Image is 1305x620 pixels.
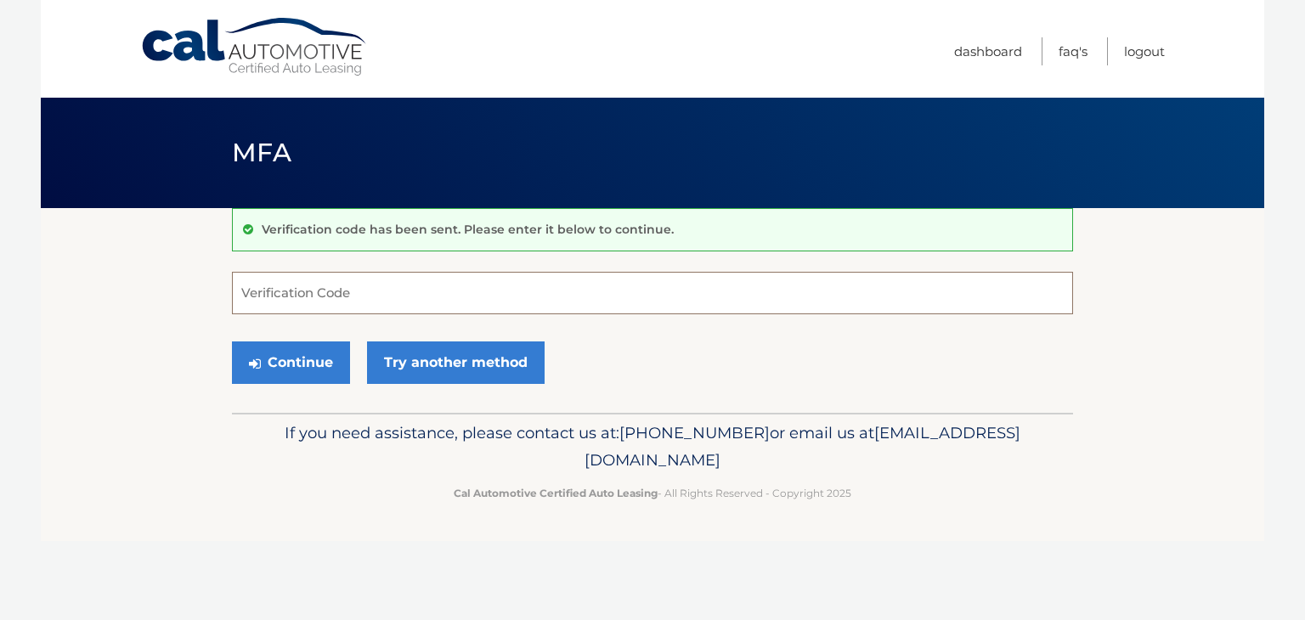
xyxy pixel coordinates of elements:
[243,484,1062,502] p: - All Rights Reserved - Copyright 2025
[140,17,370,77] a: Cal Automotive
[454,487,658,499] strong: Cal Automotive Certified Auto Leasing
[232,137,291,168] span: MFA
[367,341,545,384] a: Try another method
[954,37,1022,65] a: Dashboard
[243,420,1062,474] p: If you need assistance, please contact us at: or email us at
[1059,37,1087,65] a: FAQ's
[619,423,770,442] span: [PHONE_NUMBER]
[232,272,1073,314] input: Verification Code
[262,222,674,237] p: Verification code has been sent. Please enter it below to continue.
[585,423,1020,470] span: [EMAIL_ADDRESS][DOMAIN_NAME]
[1124,37,1165,65] a: Logout
[232,341,350,384] button: Continue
